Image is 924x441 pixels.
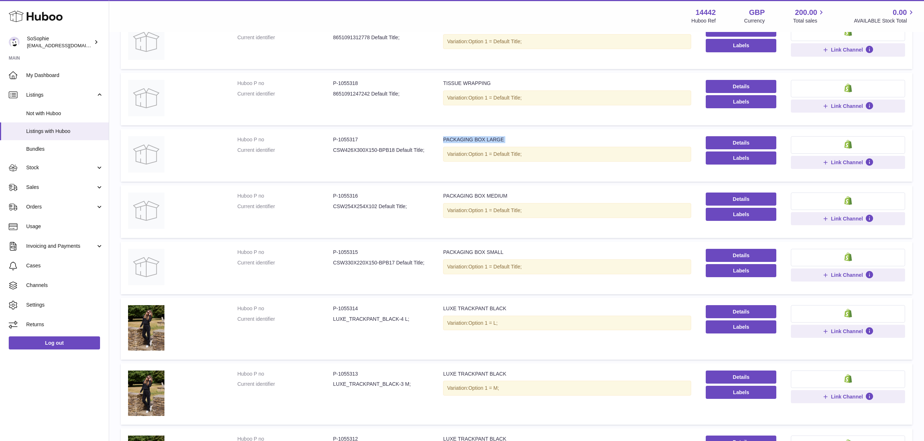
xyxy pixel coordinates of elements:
dd: P-1055316 [333,193,429,199]
button: Labels [706,208,776,221]
span: 0.00 [893,8,907,17]
dd: P-1055314 [333,305,429,312]
dt: Huboo P no [237,305,333,312]
span: [EMAIL_ADDRESS][DOMAIN_NAME] [27,43,107,48]
strong: GBP [749,8,765,17]
button: Labels [706,95,776,108]
span: Invoicing and Payments [26,243,96,250]
dd: P-1055317 [333,136,429,143]
a: Details [706,193,776,206]
button: Link Channel [791,43,905,56]
span: Returns [26,321,103,328]
div: Variation: [443,316,691,331]
img: PACKAGING BOX LARGE [128,136,164,173]
dd: CSW330X220X150-BPB17 Default Title; [333,259,429,266]
span: Link Channel [831,103,863,109]
span: Total sales [793,17,825,24]
span: Option 1 = M; [468,385,499,391]
span: Link Channel [831,215,863,222]
span: Option 1 = Default Title; [468,39,522,44]
button: Labels [706,386,776,399]
span: 200.00 [795,8,817,17]
a: 0.00 AVAILABLE Stock Total [854,8,915,24]
dd: P-1055315 [333,249,429,256]
img: TISSUE WRAPPING [128,80,164,116]
dd: P-1055318 [333,80,429,87]
span: Option 1 = Default Title; [468,207,522,213]
span: Sales [26,184,96,191]
span: Not with Huboo [26,110,103,117]
strong: 14442 [696,8,716,17]
div: LUXE TRACKPANT BLACK [443,305,691,312]
button: Link Channel [791,156,905,169]
div: PACKAGING BOX LARGE [443,136,691,143]
img: shopify-small.png [844,196,852,205]
dt: Huboo P no [237,80,333,87]
div: LUXE TRACKPANT BLACK [443,371,691,377]
a: Log out [9,336,100,349]
img: shopify-small.png [844,84,852,92]
span: Bundles [26,146,103,153]
div: Variation: [443,147,691,162]
span: Usage [26,223,103,230]
span: Option 1 = Default Title; [468,264,522,270]
div: Variation: [443,34,691,49]
dt: Current identifier [237,203,333,210]
dd: P-1055313 [333,371,429,377]
span: Listings with Huboo [26,128,103,135]
dd: LUXE_TRACKPANT_BLACK-4 L; [333,316,429,323]
img: shopify-small.png [844,140,852,149]
div: SoSophie [27,35,92,49]
span: Link Channel [831,328,863,335]
span: Settings [26,302,103,308]
img: shopify-small.png [844,252,852,261]
img: shopify-small.png [844,309,852,317]
span: Option 1 = Default Title; [468,151,522,157]
span: Orders [26,203,96,210]
img: shopify-small.png [844,374,852,383]
span: Link Channel [831,46,863,53]
a: Details [706,249,776,262]
span: Listings [26,92,96,98]
div: Variation: [443,90,691,105]
img: LUXE TRACKPANT BLACK [128,305,164,351]
button: Link Channel [791,212,905,225]
img: LUXE TRACKPANT BLACK [128,371,164,416]
div: PACKAGING BOX SMALL [443,249,691,256]
a: Details [706,371,776,384]
div: Variation: [443,381,691,396]
dt: Huboo P no [237,136,333,143]
a: Details [706,80,776,93]
img: internalAdmin-14442@internal.huboo.com [9,37,20,48]
dd: CSW426X300X150-BPB18 Default Title; [333,147,429,154]
dt: Current identifier [237,381,333,388]
div: Currency [744,17,765,24]
dt: Current identifier [237,90,333,97]
a: 200.00 Total sales [793,8,825,24]
dd: 8651091312778 Default Title; [333,34,429,41]
dt: Huboo P no [237,193,333,199]
img: CARD [128,24,164,60]
div: Huboo Ref [692,17,716,24]
button: Labels [706,264,776,277]
img: PACKAGING BOX MEDIUM [128,193,164,229]
dt: Current identifier [237,147,333,154]
span: Cases [26,262,103,269]
button: Link Channel [791,390,905,403]
dd: LUXE_TRACKPANT_BLACK-3 M; [333,381,429,388]
dt: Huboo P no [237,371,333,377]
span: Option 1 = L; [468,320,498,326]
button: Labels [706,39,776,52]
div: Variation: [443,259,691,274]
span: Stock [26,164,96,171]
button: Labels [706,151,776,165]
span: AVAILABLE Stock Total [854,17,915,24]
button: Link Channel [791,100,905,113]
span: Link Channel [831,272,863,278]
dd: 8651091247242 Default Title; [333,90,429,97]
button: Link Channel [791,325,905,338]
button: Labels [706,320,776,333]
img: PACKAGING BOX SMALL [128,249,164,285]
span: My Dashboard [26,72,103,79]
div: TISSUE WRAPPING [443,80,691,87]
